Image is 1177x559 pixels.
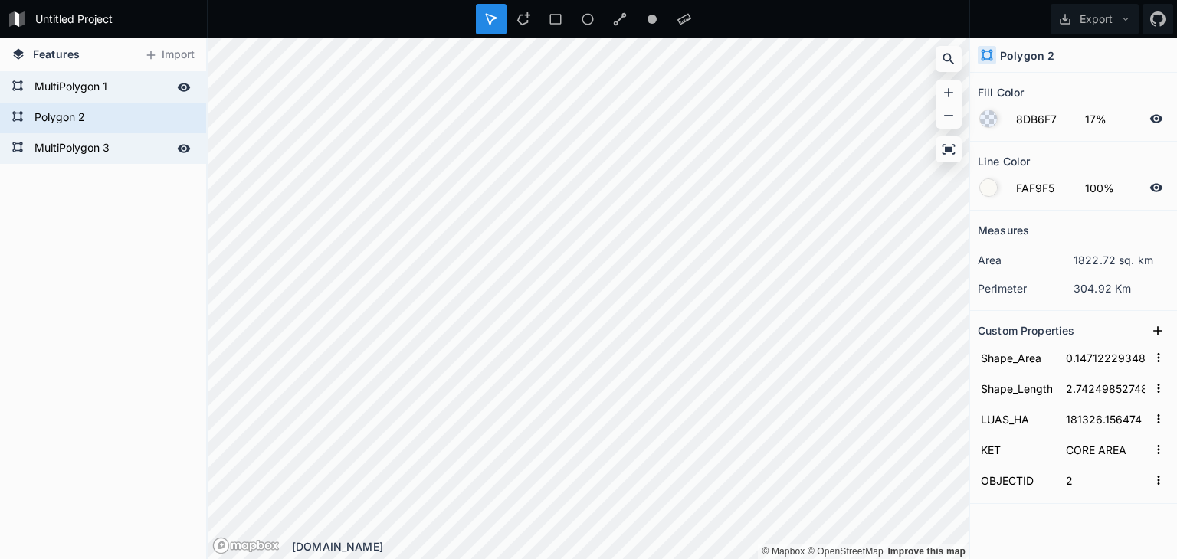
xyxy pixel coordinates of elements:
[808,546,884,557] a: OpenStreetMap
[1074,252,1169,268] dd: 1822.72 sq. km
[1063,346,1148,369] input: Empty
[978,407,1055,430] input: Name
[1051,4,1139,34] button: Export
[1074,280,1169,296] dd: 304.92 Km
[978,252,1074,268] dt: area
[212,537,280,554] a: Mapbox logo
[292,538,969,554] div: [DOMAIN_NAME]
[33,46,80,62] span: Features
[1063,469,1148,492] input: Empty
[978,80,1024,104] h2: Fill Color
[978,319,1074,342] h2: Custom Properties
[978,469,1055,492] input: Name
[887,546,966,557] a: Map feedback
[978,280,1074,296] dt: perimeter
[1063,407,1148,430] input: Empty
[978,346,1055,369] input: Name
[1000,47,1054,64] h4: Polygon 2
[1063,377,1148,400] input: Empty
[978,438,1055,461] input: Name
[978,218,1029,242] h2: Measures
[978,149,1030,173] h2: Line Color
[1063,438,1148,461] input: Empty
[978,377,1055,400] input: Name
[762,546,805,557] a: Mapbox
[136,43,202,67] button: Import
